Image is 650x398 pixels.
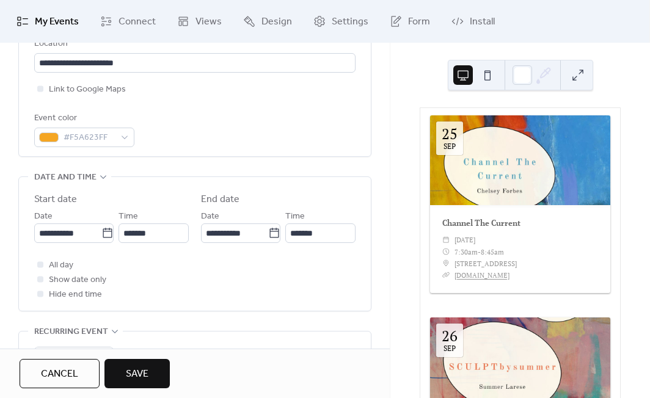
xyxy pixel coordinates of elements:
a: [DOMAIN_NAME] [455,270,509,280]
span: Hide end time [49,288,102,302]
div: Start date [34,192,77,207]
a: Views [168,5,231,38]
span: Save [126,367,148,382]
span: Link to Google Maps [49,82,126,97]
div: Event color [34,111,132,126]
a: My Events [7,5,88,38]
span: Form [408,15,430,29]
a: Connect [91,5,165,38]
span: Date [201,209,219,224]
a: Install [442,5,504,38]
div: Sep [444,345,456,352]
span: Views [195,15,222,29]
div: 25 [442,126,458,141]
a: Form [381,5,439,38]
span: Date and time [34,170,97,185]
span: Cancel [41,367,78,382]
span: Show date only [49,273,106,288]
a: Channel The Current [442,218,520,228]
span: Settings [332,15,368,29]
span: 7:30am [455,246,478,258]
span: Date [34,209,53,224]
span: - [478,246,481,258]
span: [STREET_ADDRESS] [455,258,517,269]
span: My Events [35,15,79,29]
span: All day [49,258,73,273]
div: Location [34,37,353,51]
span: Connect [119,15,156,29]
button: Save [104,359,170,388]
span: Time [119,209,138,224]
div: Sep [444,143,456,150]
a: Design [234,5,301,38]
span: Install [470,15,495,29]
span: Time [285,209,305,224]
a: Settings [304,5,378,38]
span: Recurring event [34,325,108,339]
button: Cancel [20,359,100,388]
div: 26 [442,328,458,343]
span: [DATE] [455,234,475,245]
div: ​ [442,246,450,258]
div: ​ [442,269,450,281]
span: #F5A623FF [64,131,115,145]
span: 8:45am [481,246,504,258]
div: End date [201,192,239,207]
div: ​ [442,234,450,245]
span: Design [261,15,292,29]
div: ​ [442,258,450,269]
